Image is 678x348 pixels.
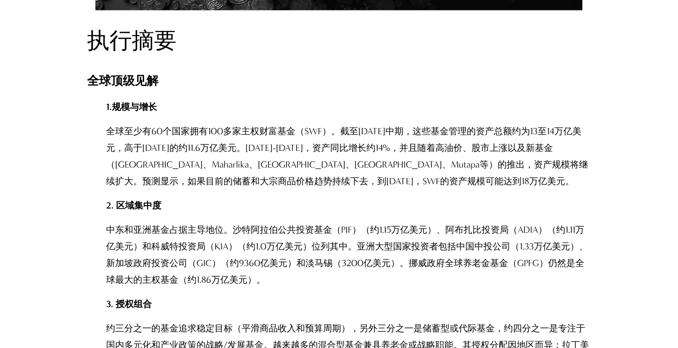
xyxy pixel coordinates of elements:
font: 2. 区域集中度 [106,200,161,211]
font: 全球顶级见解 [87,74,158,88]
font: 执行摘要 [87,28,177,54]
font: 1.规模与增长 [106,101,157,112]
font: 3. 授权组合 [106,298,152,309]
font: 全球至少有60个国家拥有100多家主权财富基金（SWF）。截至[DATE]中期，这些基金管理的资产总额约为13至14万亿美元，高于[DATE]的约11.6万亿美元。[DATE]-[DATE]，资... [106,126,588,187]
font: 中东和亚洲基金占据主导地位。沙特阿拉伯公共投资基金（PIF）（约1.15万亿美元）、阿布扎比投资局（ADIA）（约1.11万亿美元）和科威特投资局（KIA）（约1.0万亿美元）位列其中。亚洲大型... [106,224,588,285]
